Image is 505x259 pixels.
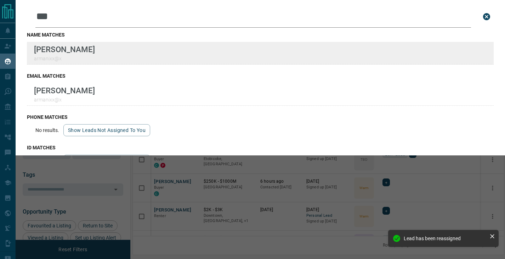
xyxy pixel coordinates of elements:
button: show leads not assigned to you [63,124,150,136]
p: [PERSON_NAME] [34,86,95,95]
p: armanixx@x [34,97,95,103]
h3: email matches [27,73,494,79]
p: No results. [35,127,59,133]
button: close search bar [480,10,494,24]
p: armanixx@x [34,56,95,61]
div: Lead has been reassigned [404,236,487,241]
h3: id matches [27,145,494,150]
button: show leads not assigned to you [63,155,150,167]
p: [PERSON_NAME] [34,45,95,54]
h3: phone matches [27,114,494,120]
h3: name matches [27,32,494,38]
